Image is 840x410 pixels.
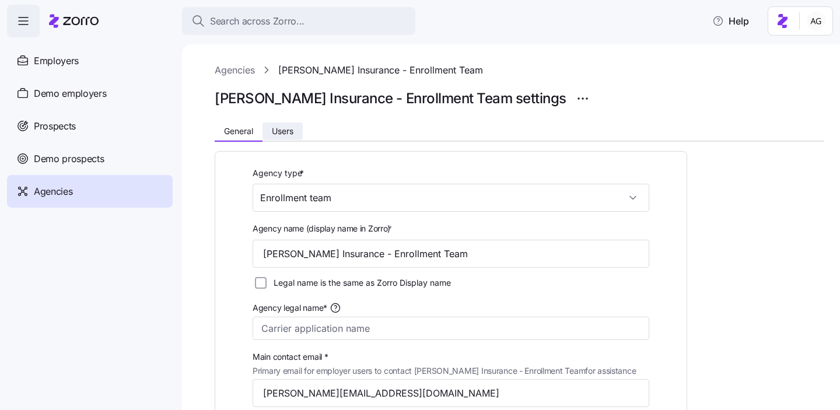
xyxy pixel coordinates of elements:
[34,184,72,199] span: Agencies
[278,63,483,78] a: [PERSON_NAME] Insurance - Enrollment Team
[7,77,173,110] a: Demo employers
[253,365,636,377] span: Primary email for employer users to contact [PERSON_NAME] Insurance - Enrollment Team for assistance
[253,317,649,340] input: Carrier application name
[267,277,451,289] label: Legal name is the same as Zorro Display name
[7,44,173,77] a: Employers
[253,379,649,407] input: Type contact email
[712,14,749,28] span: Help
[253,184,649,212] input: Select agency type
[34,119,76,134] span: Prospects
[807,12,825,30] img: 5fc55c57e0610270ad857448bea2f2d5
[7,110,173,142] a: Prospects
[253,302,327,314] span: Agency legal name*
[253,222,390,235] span: Agency name (display name in Zorro)
[210,14,304,29] span: Search across Zorro...
[253,351,636,363] span: Main contact email *
[34,86,107,101] span: Demo employers
[703,9,758,33] button: Help
[182,7,415,35] button: Search across Zorro...
[224,127,253,135] span: General
[7,142,173,175] a: Demo prospects
[7,175,173,208] a: Agencies
[34,152,104,166] span: Demo prospects
[272,127,293,135] span: Users
[253,240,649,268] input: Type agency name
[253,167,306,180] label: Agency type
[34,54,79,68] span: Employers
[215,63,255,78] a: Agencies
[215,89,566,107] h1: [PERSON_NAME] Insurance - Enrollment Team settings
